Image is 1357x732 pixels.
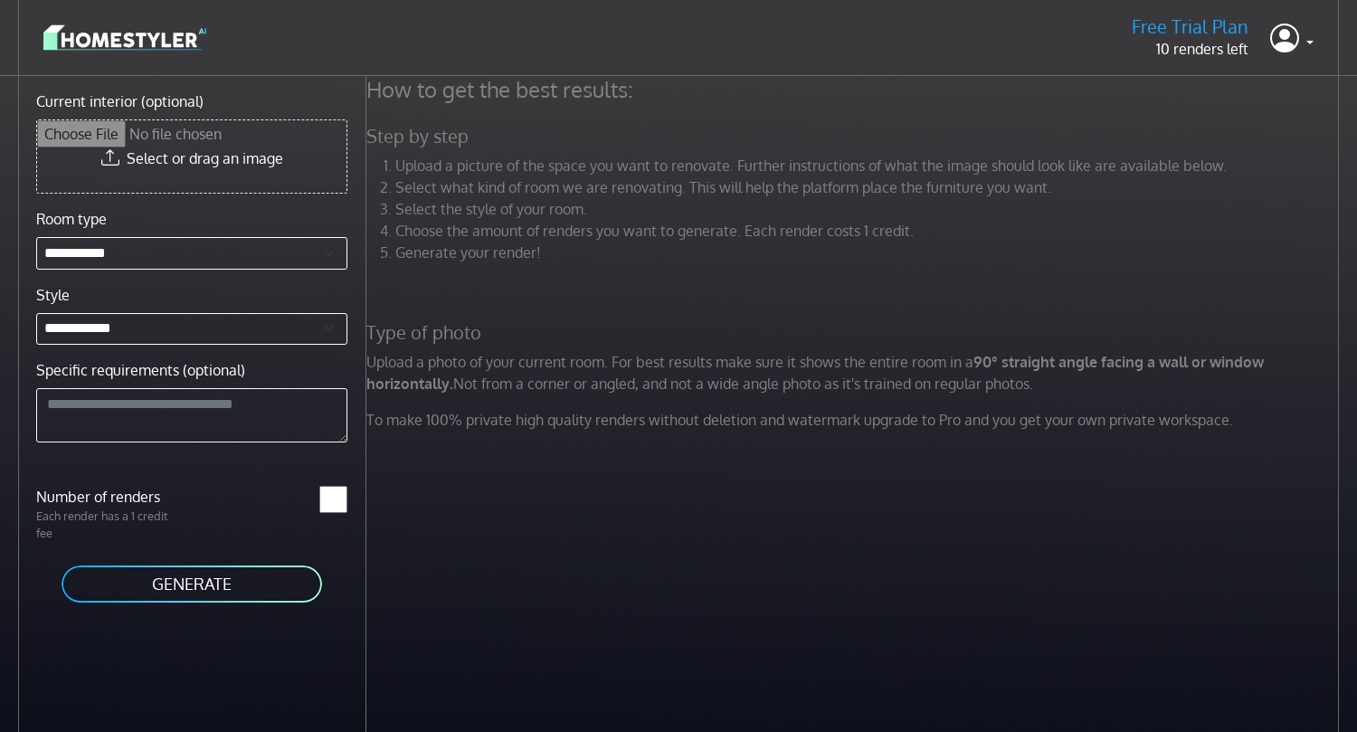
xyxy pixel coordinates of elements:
li: Upload a picture of the space you want to renovate. Further instructions of what the image should... [395,155,1343,176]
li: Generate your render! [395,242,1343,263]
h4: How to get the best results: [356,76,1354,103]
img: logo-3de290ba35641baa71223ecac5eacb59cb85b4c7fdf211dc9aaecaaee71ea2f8.svg [43,22,206,53]
p: 10 renders left [1132,38,1248,60]
h5: Step by step [356,125,1354,147]
p: Upload a photo of your current room. For best results make sure it shows the entire room in a Not... [356,351,1354,395]
h5: Free Trial Plan [1132,15,1248,38]
p: To make 100% private high quality renders without deletion and watermark upgrade to Pro and you g... [356,409,1354,431]
li: Select what kind of room we are renovating. This will help the platform place the furniture you w... [395,176,1343,198]
label: Style [36,284,70,306]
label: Room type [36,208,107,230]
label: Specific requirements (optional) [36,359,245,381]
label: Current interior (optional) [36,90,204,112]
li: Choose the amount of renders you want to generate. Each render costs 1 credit. [395,220,1343,242]
label: Number of renders [25,486,192,508]
button: GENERATE [60,564,324,604]
li: Select the style of your room. [395,198,1343,220]
h5: Type of photo [356,321,1354,344]
p: Each render has a 1 credit fee [25,508,192,542]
